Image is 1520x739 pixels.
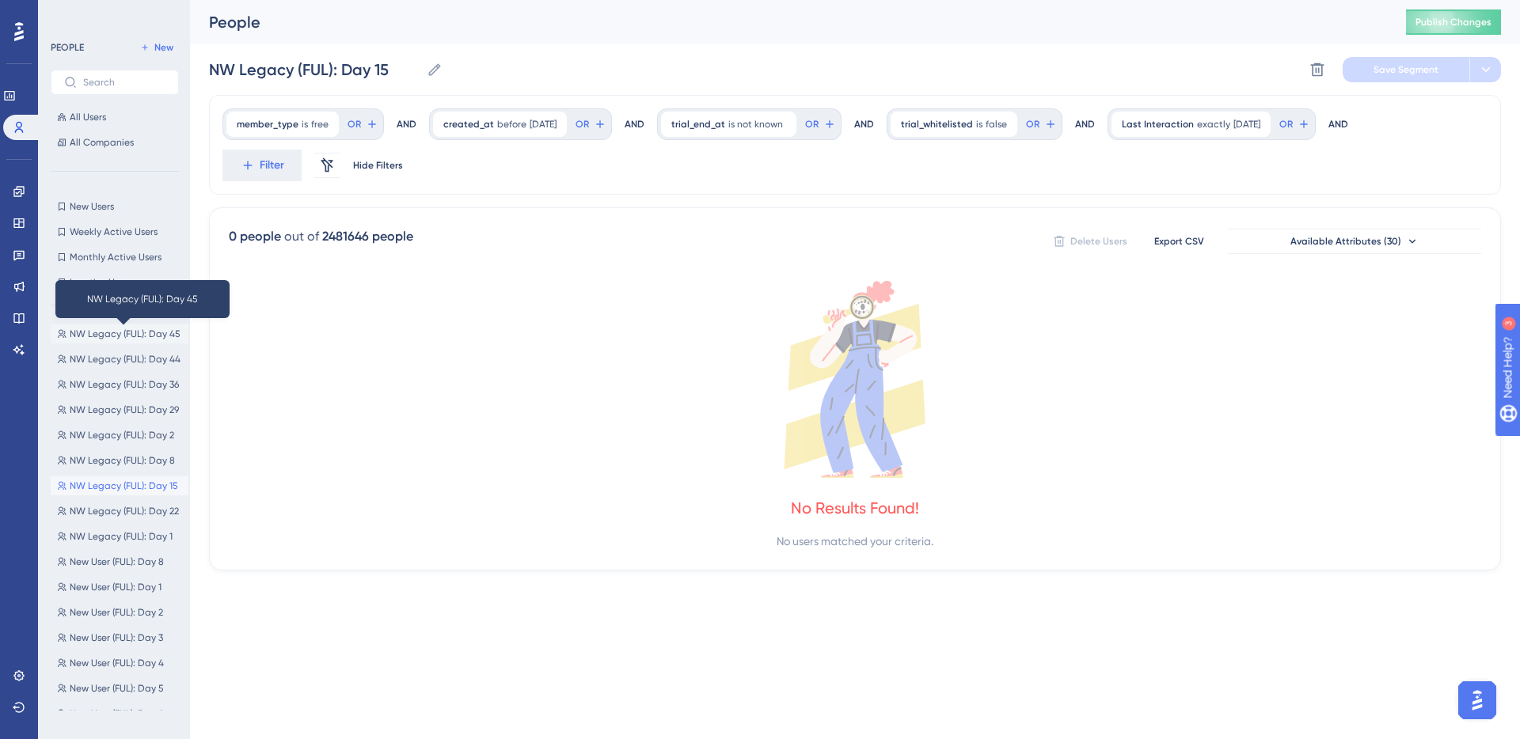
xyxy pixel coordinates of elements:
[1233,118,1260,131] span: [DATE]
[625,108,644,140] div: AND
[83,77,165,88] input: Search
[51,476,188,495] button: NW Legacy (FUL): Day 15
[222,150,302,181] button: Filter
[728,118,783,131] span: is not known
[353,159,403,172] span: Hide Filters
[51,679,188,698] button: New User (FUL): Day 5
[70,581,161,593] span: New User (FUL): Day 1
[1154,235,1204,248] span: Export CSV
[1024,112,1058,137] button: OR
[1228,229,1481,254] button: Available Attributes (30)
[1279,118,1293,131] span: OR
[1290,235,1401,248] span: Available Attributes (30)
[302,118,308,131] span: is
[777,532,933,551] div: No users matched your criteria.
[1197,118,1230,131] span: exactly
[51,222,179,241] button: Weekly Active Users
[51,197,179,216] button: New Users
[976,118,982,131] span: is
[352,153,403,178] button: Hide Filters
[70,530,173,543] span: NW Legacy (FUL): Day 1
[70,276,131,289] span: Inactive Users
[237,118,298,131] span: member_type
[229,227,281,246] div: 0 people
[51,375,188,394] button: NW Legacy (FUL): Day 36
[311,118,329,131] span: free
[345,112,380,137] button: OR
[70,682,164,695] span: New User (FUL): Day 5
[51,704,188,723] button: New User (FUL): Day 6
[70,378,179,391] span: NW Legacy (FUL): Day 36
[70,429,174,442] span: NW Legacy (FUL): Day 2
[51,426,188,445] button: NW Legacy (FUL): Day 2
[70,353,180,366] span: NW Legacy (FUL): Day 44
[70,505,179,517] span: NW Legacy (FUL): Day 22
[1406,9,1501,35] button: Publish Changes
[1277,112,1312,137] button: OR
[209,11,1366,33] div: People
[154,41,173,54] span: New
[70,657,164,669] span: New User (FUL): Day 4
[51,552,188,571] button: New User (FUL): Day 8
[530,118,557,131] span: [DATE]
[51,603,188,622] button: New User (FUL): Day 2
[37,4,99,23] span: Need Help?
[70,631,163,644] span: New User (FUL): Day 3
[51,654,188,673] button: New User (FUL): Day 4
[51,41,84,54] div: PEOPLE
[110,8,115,21] div: 3
[51,324,188,343] button: NW Legacy (FUL): Day 45
[671,118,725,131] span: trial_end_at
[51,578,188,597] button: New User (FUL): Day 1
[209,59,420,81] input: Segment Name
[70,404,179,416] span: NW Legacy (FUL): Day 29
[70,606,163,619] span: New User (FUL): Day 2
[284,227,319,246] div: out of
[986,118,1007,131] span: false
[1122,118,1194,131] span: Last Interaction
[1139,229,1218,254] button: Export CSV
[70,200,114,213] span: New Users
[51,350,188,369] button: NW Legacy (FUL): Day 44
[70,136,134,149] span: All Companies
[854,108,874,140] div: AND
[573,112,608,137] button: OR
[1026,118,1039,131] span: OR
[322,227,413,246] div: 2481646 people
[260,156,284,175] span: Filter
[51,527,188,546] button: NW Legacy (FUL): Day 1
[70,479,178,492] span: NW Legacy (FUL): Day 15
[803,112,838,137] button: OR
[51,451,188,470] button: NW Legacy (FUL): Day 8
[1328,108,1348,140] div: AND
[1051,229,1130,254] button: Delete Users
[805,118,819,131] span: OR
[1374,63,1438,76] span: Save Segment
[51,248,179,267] button: Monthly Active Users
[1453,676,1501,724] iframe: UserGuiding AI Assistant Launcher
[397,108,416,140] div: AND
[576,118,589,131] span: OR
[70,328,180,340] span: NW Legacy (FUL): Day 45
[70,225,158,238] span: Weekly Active Users
[70,707,163,720] span: New User (FUL): Day 6
[901,118,973,131] span: trial_whitelisted
[1343,57,1469,82] button: Save Segment
[135,38,179,57] button: New
[497,118,526,131] span: before
[443,118,494,131] span: created_at
[1075,108,1095,140] div: AND
[70,454,175,467] span: NW Legacy (FUL): Day 8
[70,111,106,123] span: All Users
[70,251,161,263] span: Monthly Active Users
[1415,16,1491,28] span: Publish Changes
[51,273,179,292] button: Inactive Users
[51,502,188,521] button: NW Legacy (FUL): Day 22
[791,497,919,519] div: No Results Found!
[51,628,188,647] button: New User (FUL): Day 3
[1070,235,1127,248] span: Delete Users
[51,400,188,419] button: NW Legacy (FUL): Day 29
[51,133,179,152] button: All Companies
